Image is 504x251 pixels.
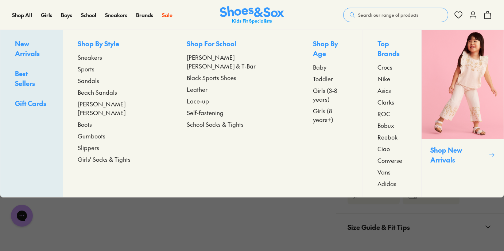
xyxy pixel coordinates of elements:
span: Sandals [78,76,99,85]
span: Crocs [377,63,392,71]
span: Converse [377,156,402,165]
a: Brands [136,11,153,19]
a: Vans [377,168,406,176]
span: Leather [187,85,208,94]
a: Girls' Socks & Tights [78,155,157,164]
p: Top Brands [377,39,406,60]
a: Sandals [78,76,157,85]
span: Boots [78,120,92,129]
p: Shop By Age [313,39,348,60]
a: Girls (3-8 years) [313,86,348,103]
button: Size Guide & Fit Tips [336,213,504,241]
span: Adidas [377,179,396,188]
span: Ciao [377,144,390,153]
a: Bobux [377,121,406,130]
a: School Socks & Tights [187,120,283,129]
a: Sneakers [78,53,157,62]
a: Toddler [313,74,348,83]
span: Size Guide & Fit Tips [348,216,410,238]
a: Gumboots [78,132,157,140]
p: Shop By Style [78,39,157,50]
a: Self-fastening [187,108,283,117]
a: Gift Cards [15,98,48,110]
a: New Arrivals [15,39,48,60]
span: Beach Sandals [78,88,117,97]
span: Slippers [78,143,99,152]
span: Nike [377,74,390,83]
button: Search our range of products [343,8,448,22]
span: School Socks & Tights [187,120,244,129]
span: Lace-up [187,97,209,105]
a: Baby [313,63,348,71]
a: Slippers [78,143,157,152]
span: Reebok [377,133,398,141]
a: Boots [78,120,157,129]
a: Black Sports Shoes [187,73,283,82]
span: Bobux [377,121,394,130]
a: Boys [61,11,72,19]
a: Converse [377,156,406,165]
a: Sports [78,64,157,73]
a: Girls (8 years+) [313,106,348,124]
span: ROC [377,109,390,118]
a: [PERSON_NAME] [PERSON_NAME] & T-Bar [187,53,283,70]
span: Sports [78,64,94,73]
span: Gumboots [78,132,105,140]
a: Sneakers [105,11,127,19]
span: Toddler [313,74,333,83]
span: Asics [377,86,391,95]
span: New Arrivals [15,39,40,58]
a: [PERSON_NAME] [PERSON_NAME] [78,99,157,117]
img: SNS_Logo_Responsive.svg [220,6,284,24]
a: Clarks [377,98,406,106]
span: Self-fastening [187,108,224,117]
a: Lace-up [187,97,283,105]
span: Baby [313,63,326,71]
a: Adidas [377,179,406,188]
a: ROC [377,109,406,118]
a: Girls [41,11,52,19]
p: Shop For School [187,39,283,50]
a: Leather [187,85,283,94]
iframe: Gorgias live chat messenger [7,202,36,229]
span: Gift Cards [15,99,46,108]
span: Black Sports Shoes [187,73,236,82]
a: Ciao [377,144,406,153]
span: Best Sellers [15,69,35,88]
span: Sneakers [78,53,102,62]
a: Beach Sandals [78,88,157,97]
a: Asics [377,86,406,95]
span: Vans [377,168,391,176]
a: Shop All [12,11,32,19]
a: Sale [162,11,172,19]
a: Shoes & Sox [220,6,284,24]
a: Shop New Arrivals [421,30,504,197]
img: SNS_WEBASSETS_CollectionHero_1280x1600_4.png [422,30,504,139]
a: Nike [377,74,406,83]
span: Girls' Socks & Tights [78,155,131,164]
p: Shop New Arrivals [430,145,486,165]
a: Reebok [377,133,406,141]
span: Search our range of products [358,12,418,18]
a: School [81,11,96,19]
a: Crocs [377,63,406,71]
span: Clarks [377,98,394,106]
a: Best Sellers [15,68,48,90]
